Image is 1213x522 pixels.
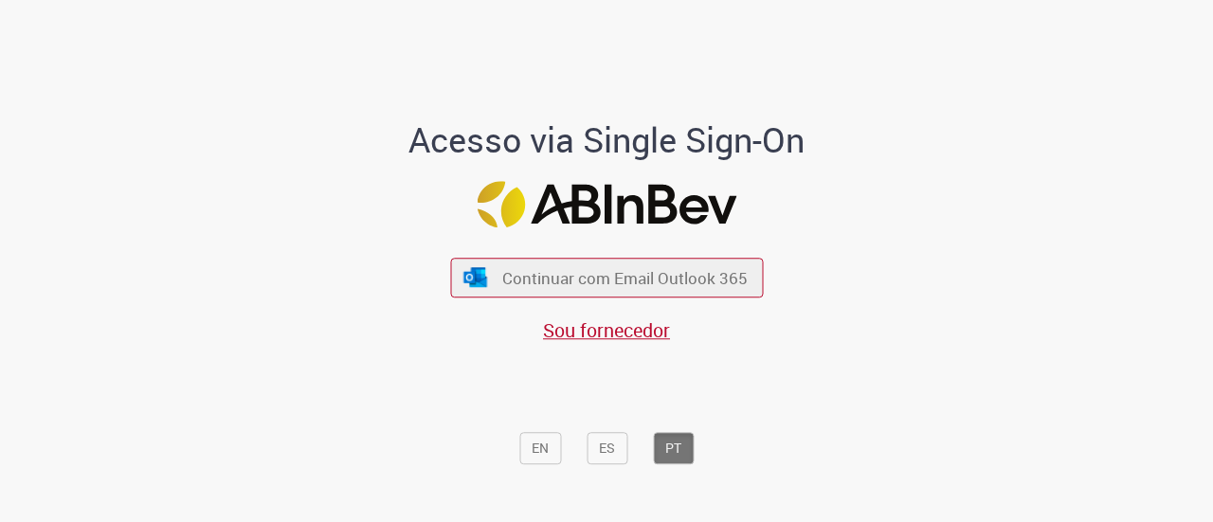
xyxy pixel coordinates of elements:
h1: Acesso via Single Sign-On [344,121,870,159]
img: ícone Azure/Microsoft 360 [462,267,489,287]
button: ES [587,432,627,464]
button: EN [519,432,561,464]
span: Continuar com Email Outlook 365 [502,267,748,289]
button: ícone Azure/Microsoft 360 Continuar com Email Outlook 365 [450,259,763,297]
img: Logo ABInBev [477,181,736,227]
a: Sou fornecedor [543,317,670,343]
button: PT [653,432,694,464]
